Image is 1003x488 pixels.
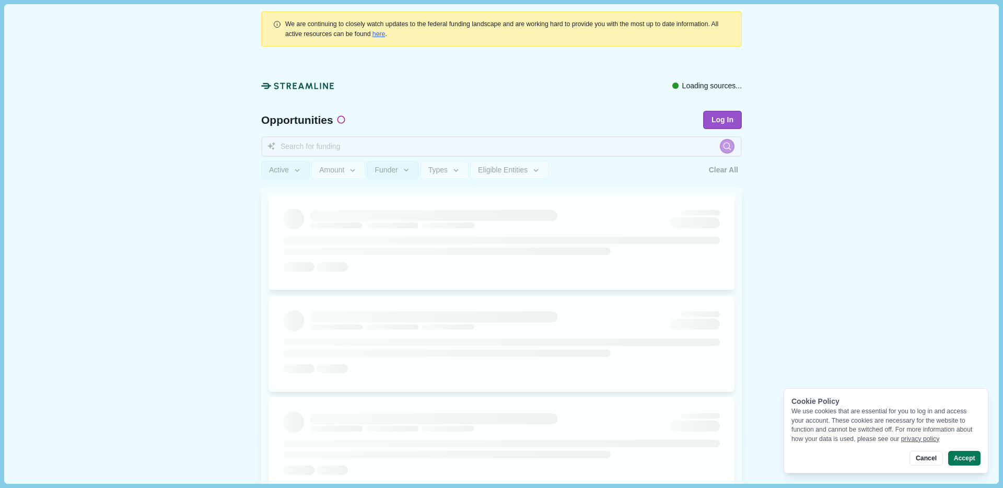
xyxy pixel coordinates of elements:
span: Cookie Policy [791,397,839,405]
a: here [372,30,386,38]
span: Opportunities [261,114,333,125]
span: Types [428,166,448,175]
div: . [285,19,730,39]
button: Cancel [909,451,942,466]
span: Funder [375,166,398,175]
span: Loading sources... [682,80,742,91]
button: Types [421,161,469,179]
span: Active [269,166,289,175]
a: privacy policy [901,435,940,443]
button: Clear All [705,161,742,179]
span: We are continuing to closely watch updates to the federal funding landscape and are working hard ... [285,20,718,37]
button: Log In [703,111,742,129]
button: Amount [311,161,365,179]
button: Accept [948,451,981,466]
span: Amount [319,166,344,175]
button: Active [261,161,310,179]
button: Eligible Entities [470,161,548,179]
input: Search for funding [261,136,742,157]
div: We use cookies that are essential for you to log in and access your account. These cookies are ne... [791,407,981,444]
span: Eligible Entities [478,166,528,175]
button: Funder [367,161,418,179]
